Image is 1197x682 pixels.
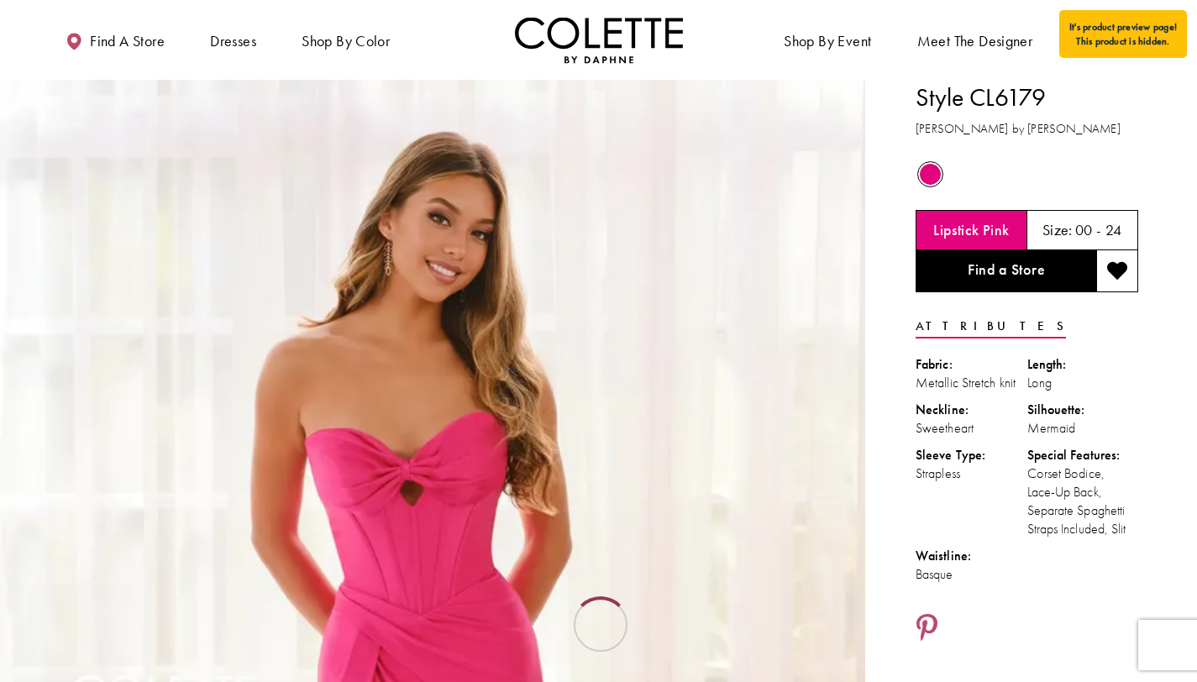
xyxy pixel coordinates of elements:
[916,80,1138,115] h1: Style CL6179
[206,17,260,63] span: Dresses
[916,401,1027,419] div: Neckline:
[780,17,875,63] span: Shop By Event
[916,250,1096,292] a: Find a Store
[916,446,1027,464] div: Sleeve Type:
[916,374,1027,392] div: Metallic Stretch knit
[916,419,1027,438] div: Sweetheart
[515,17,683,63] a: Visit Home Page
[1027,355,1139,374] div: Length:
[916,160,945,189] div: Lipstick Pink
[210,33,256,50] span: Dresses
[913,17,1037,63] a: Meet the designer
[515,17,683,63] img: Colette by Daphne
[297,17,394,63] span: Shop by color
[1027,374,1139,392] div: Long
[1075,222,1122,239] h5: 00 - 24
[1027,419,1139,438] div: Mermaid
[916,547,1027,565] div: Waistline:
[1042,220,1073,239] span: Size:
[933,222,1009,239] h5: Chosen color
[90,33,165,50] span: Find a store
[61,17,169,63] a: Find a store
[1027,446,1139,464] div: Special Features:
[916,314,1066,338] a: Attributes
[1096,250,1138,292] button: Add to wishlist
[916,159,1138,191] div: Product color controls state depends on size chosen
[1027,401,1139,419] div: Silhouette:
[916,355,1027,374] div: Fabric:
[916,565,1027,584] div: Basque
[916,464,1027,483] div: Strapless
[302,33,390,50] span: Shop by color
[784,33,871,50] span: Shop By Event
[1059,10,1187,58] div: It's product preview page! This product is hidden.
[916,613,938,645] a: Share using Pinterest - Opens in new tab
[1027,464,1139,538] div: Corset Bodice, Lace-Up Back, Separate Spaghetti Straps Included, Slit
[916,119,1138,139] h3: [PERSON_NAME] by [PERSON_NAME]
[917,33,1033,50] span: Meet the designer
